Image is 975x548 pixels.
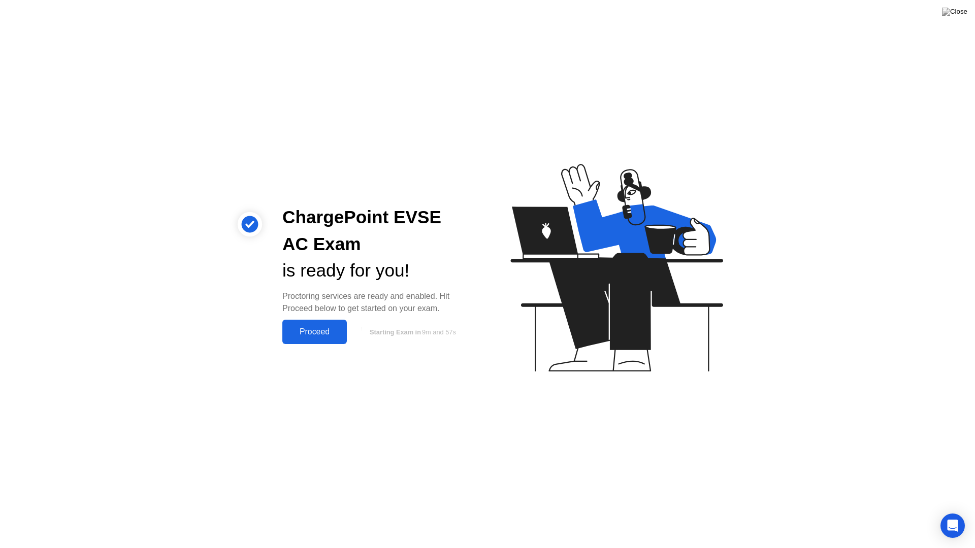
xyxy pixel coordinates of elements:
[352,322,471,341] button: Starting Exam in9m and 57s
[282,204,471,258] div: ChargePoint EVSE AC Exam
[282,290,471,315] div: Proctoring services are ready and enabled. Hit Proceed below to get started on your exam.
[285,327,344,336] div: Proceed
[282,320,347,344] button: Proceed
[422,328,456,336] span: 9m and 57s
[940,513,965,538] div: Open Intercom Messenger
[282,257,471,284] div: is ready for you!
[942,8,967,16] img: Close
